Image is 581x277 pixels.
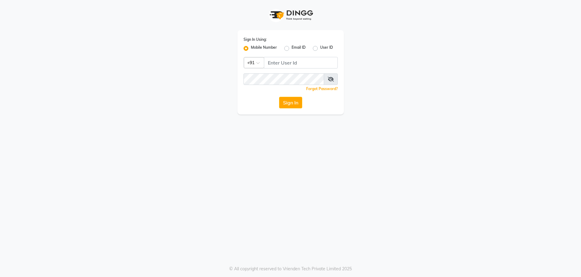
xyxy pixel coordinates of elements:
input: Username [244,73,324,85]
label: User ID [320,45,333,52]
a: Forgot Password? [306,86,338,91]
img: logo1.svg [266,6,315,24]
label: Mobile Number [251,45,277,52]
label: Email ID [292,45,306,52]
label: Sign In Using: [244,37,267,42]
button: Sign In [279,97,302,108]
input: Username [264,57,338,68]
